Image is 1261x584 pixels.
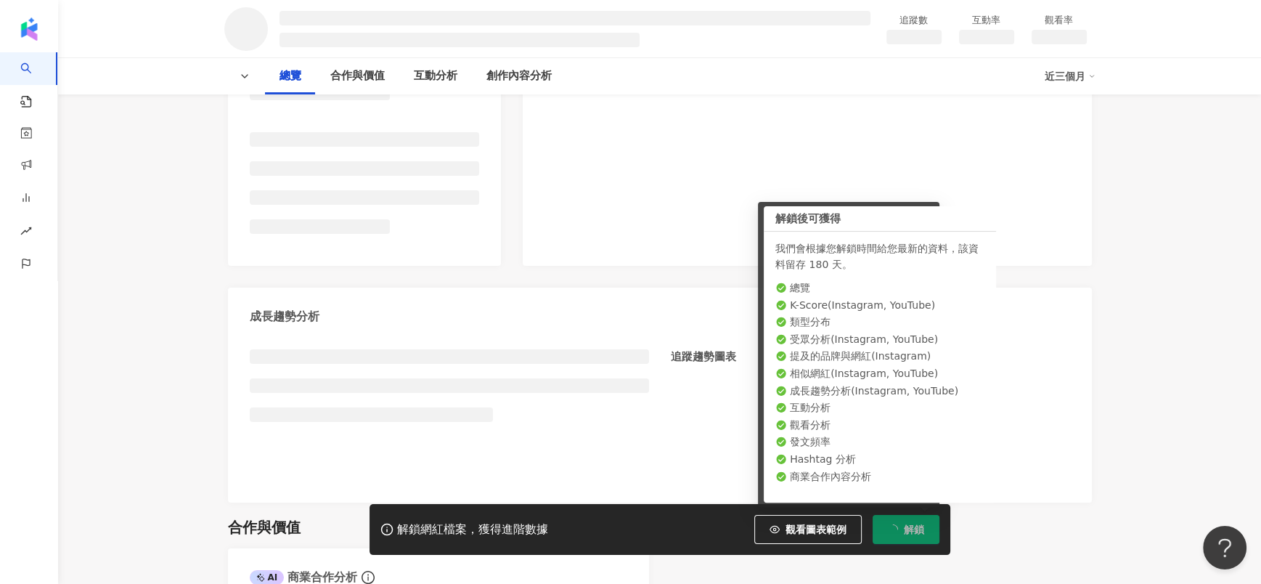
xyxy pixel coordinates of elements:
div: 觀看率 [1032,13,1087,28]
li: 提及的品牌與網紅 ( Instagram ) [775,349,984,364]
div: 互動分析 [414,68,457,85]
div: 合作與價值 [330,68,385,85]
img: logo icon [17,17,41,41]
span: 解鎖 [904,524,924,535]
button: 觀看圖表範例 [754,515,862,544]
li: 總覽 [775,281,984,296]
li: 商業合作內容分析 [775,469,984,484]
div: 我們會根據您解鎖時間給您最新的資料，該資料留存 180 天。 [775,240,984,272]
div: 近三個月 [1045,65,1095,88]
li: 受眾分析 ( Instagram, YouTube ) [775,333,984,347]
div: 解鎖後可獲得 [764,206,996,232]
div: 追蹤數 [886,13,942,28]
li: 觀看分析 [775,418,984,433]
div: 解鎖網紅檔案，獲得進階數據 [397,522,548,538]
span: loading [888,524,898,535]
span: rise [20,216,32,249]
li: 類型分布 [775,315,984,330]
li: Hashtag 分析 [775,453,984,467]
div: 總覽 [279,68,301,85]
span: 觀看圖表範例 [785,524,846,535]
li: 互動分析 [775,401,984,415]
li: 發文頻率 [775,435,984,450]
div: 互動率 [959,13,1014,28]
button: 解鎖 [873,515,939,544]
li: K-Score ( Instagram, YouTube ) [775,298,984,312]
div: 創作內容分析 [486,68,552,85]
a: search [20,52,49,109]
li: 相似網紅 ( Instagram, YouTube ) [775,367,984,381]
li: 成長趨勢分析 ( Instagram, YouTube ) [775,384,984,398]
div: 追蹤趨勢圖表 [671,349,736,365]
div: 成長趨勢分析 [250,309,319,325]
